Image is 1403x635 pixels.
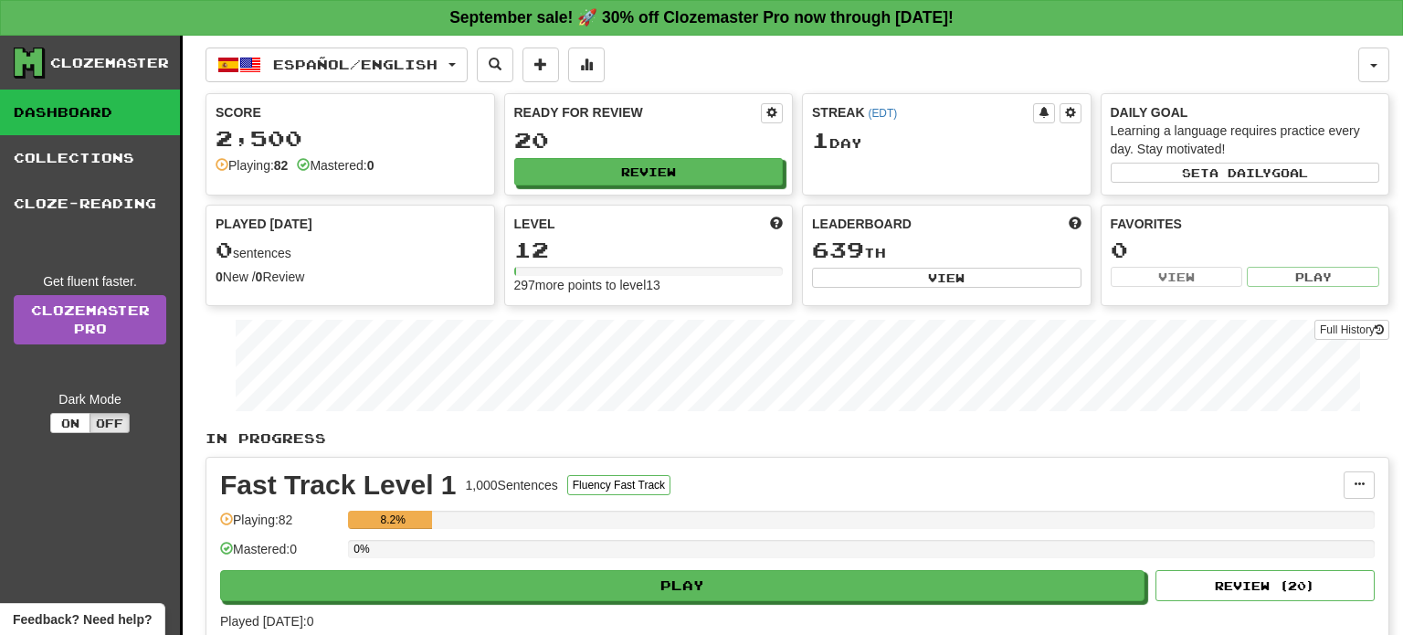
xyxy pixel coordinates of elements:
[770,215,783,233] span: Score more points to level up
[220,570,1145,601] button: Play
[14,390,166,408] div: Dark Mode
[14,272,166,291] div: Get fluent faster.
[1209,166,1271,179] span: a daily
[1111,122,1380,158] div: Learning a language requires practice every day. Stay motivated!
[1247,267,1379,287] button: Play
[50,413,90,433] button: On
[367,158,374,173] strong: 0
[206,48,468,82] button: Español/English
[1111,163,1380,183] button: Seta dailygoal
[216,103,485,122] div: Score
[522,48,559,82] button: Add sentence to collection
[812,237,864,262] span: 639
[216,270,223,284] strong: 0
[1111,238,1380,261] div: 0
[90,413,130,433] button: Off
[14,295,166,344] a: ClozemasterPro
[812,238,1081,262] div: th
[514,103,762,122] div: Ready for Review
[514,158,784,185] button: Review
[50,54,169,72] div: Clozemaster
[477,48,513,82] button: Search sentences
[812,268,1081,288] button: View
[812,129,1081,153] div: Day
[812,103,1033,122] div: Streak
[274,158,289,173] strong: 82
[220,511,339,541] div: Playing: 82
[353,511,432,529] div: 8.2%
[206,429,1389,448] p: In Progress
[1069,215,1081,233] span: This week in points, UTC
[220,540,339,570] div: Mastered: 0
[220,471,457,499] div: Fast Track Level 1
[514,276,784,294] div: 297 more points to level 13
[256,270,263,284] strong: 0
[216,268,485,286] div: New / Review
[220,614,313,629] span: Played [DATE]: 0
[216,215,312,233] span: Played [DATE]
[812,127,829,153] span: 1
[466,476,558,494] div: 1,000 Sentences
[13,610,152,629] span: Open feedback widget
[216,237,233,262] span: 0
[1111,215,1380,233] div: Favorites
[216,156,288,175] div: Playing:
[812,215,912,233] span: Leaderboard
[514,238,784,261] div: 12
[1155,570,1375,601] button: Review (20)
[216,238,485,262] div: sentences
[297,156,374,175] div: Mastered:
[568,48,605,82] button: More stats
[514,215,555,233] span: Level
[1314,320,1389,340] button: Full History
[216,127,485,150] div: 2,500
[868,107,897,120] a: (EDT)
[567,475,670,495] button: Fluency Fast Track
[1111,267,1243,287] button: View
[273,57,438,72] span: Español / English
[514,129,784,152] div: 20
[1111,103,1380,122] div: Daily Goal
[449,8,954,26] strong: September sale! 🚀 30% off Clozemaster Pro now through [DATE]!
